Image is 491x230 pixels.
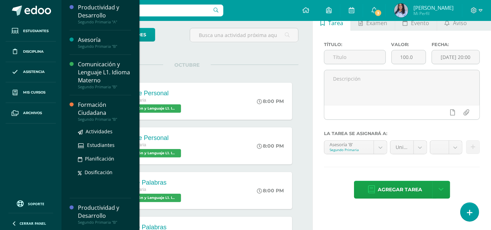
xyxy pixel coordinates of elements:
[78,168,131,176] a: Dosificación
[6,82,56,103] a: Mis cursos
[413,4,454,11] span: [PERSON_NAME]
[396,141,408,154] span: Unidad 4
[163,62,211,68] span: OCTUBRE
[411,15,429,31] span: Evento
[6,21,56,42] a: Estudiantes
[78,155,131,163] a: Planificación
[111,104,181,113] span: Comunicación y Lenguaje L1. Idioma Materno 'A'
[78,101,131,122] a: Formación CiudadanaSegundo Primaria "B"
[330,141,368,147] div: Asesoría 'B'
[78,36,131,44] div: Asesoría
[453,15,467,31] span: Aviso
[390,141,426,154] a: Unidad 4
[6,103,56,124] a: Archivos
[351,14,395,31] a: Examen
[324,131,480,136] label: La tarea se asignará a:
[78,220,131,225] div: Segundo Primaria "B"
[432,42,480,47] label: Fecha:
[190,28,298,42] input: Busca una actividad próxima aquí...
[432,50,479,64] input: Fecha de entrega
[366,15,387,31] span: Examen
[23,69,45,75] span: Asistencia
[111,90,183,97] div: Pronombre Personal
[324,50,385,64] input: Título
[66,5,223,16] input: Busca un usuario...
[78,60,131,84] div: Comunicación y Lenguaje L1. Idioma Materno
[78,101,131,117] div: Formación Ciudadana
[6,42,56,62] a: Disciplina
[111,194,181,202] span: Comunicación y Lenguaje L1. Idioma Materno 'A'
[87,142,115,148] span: Estudiantes
[111,149,181,157] span: Comunicación y Lenguaje L1. Idioma Materno 'B'
[23,90,45,95] span: Mis cursos
[8,199,53,208] a: Soporte
[257,98,284,104] div: 8:00 PM
[257,187,284,194] div: 8:00 PM
[413,10,454,16] span: Mi Perfil
[86,128,113,135] span: Actividades
[78,84,131,89] div: Segundo Primaria "B"
[257,143,284,149] div: 8:00 PM
[78,117,131,122] div: Segundo Primaria "B"
[85,155,114,162] span: Planificación
[313,14,351,31] a: Tarea
[78,204,131,225] a: Productividad y DesarrolloSegundo Primaria "B"
[324,141,387,154] a: Asesoría 'B'Segundo Primaria
[437,14,475,31] a: Aviso
[78,60,131,89] a: Comunicación y Lenguaje L1. Idioma MaternoSegundo Primaria "B"
[78,3,131,24] a: Productividad y DesarrolloSegundo Primaria "A"
[23,28,49,34] span: Estudiantes
[391,42,426,47] label: Valor:
[78,204,131,220] div: Productividad y Desarrollo
[378,181,423,198] span: Agregar tarea
[78,141,131,149] a: Estudiantes
[328,15,343,31] span: Tarea
[23,110,42,116] span: Archivos
[394,3,408,17] img: a37438481288fc2d71df7c20fea95706.png
[20,221,46,226] span: Cerrar panel
[78,20,131,24] div: Segundo Primaria "A"
[111,134,183,142] div: Pronombre Personal
[374,9,382,17] span: 3
[330,147,368,152] div: Segundo Primaria
[78,44,131,49] div: Segundo Primaria "B"
[78,36,131,49] a: AsesoríaSegundo Primaria "B"
[392,50,426,64] input: Puntos máximos
[23,49,44,54] span: Disciplina
[395,14,437,31] a: Evento
[28,201,45,206] span: Soporte
[111,179,183,186] div: Familia de Palabras
[6,62,56,83] a: Asistencia
[78,127,131,135] a: Actividades
[78,3,131,20] div: Productividad y Desarrollo
[85,169,113,176] span: Dosificación
[324,42,385,47] label: Título:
